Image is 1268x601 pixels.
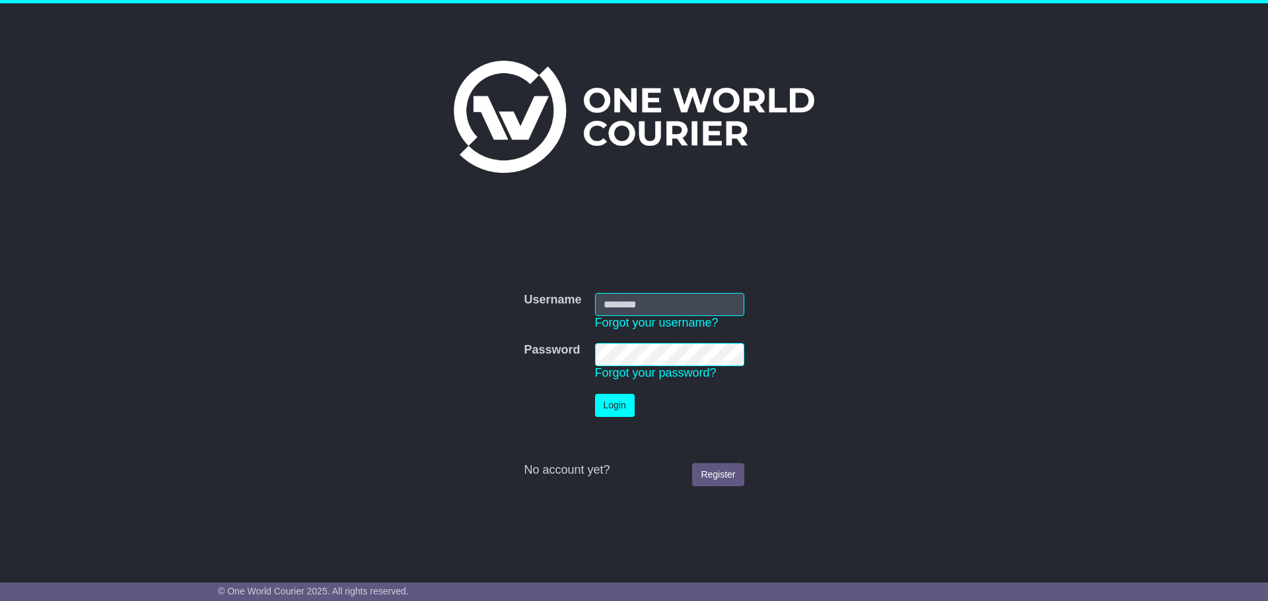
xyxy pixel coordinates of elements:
label: Password [524,343,580,358]
button: Login [595,394,635,417]
label: Username [524,293,581,307]
a: Forgot your password? [595,366,717,379]
a: Register [692,463,744,486]
img: One World [454,61,814,173]
a: Forgot your username? [595,316,719,329]
span: © One World Courier 2025. All rights reserved. [218,586,409,596]
div: No account yet? [524,463,744,478]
